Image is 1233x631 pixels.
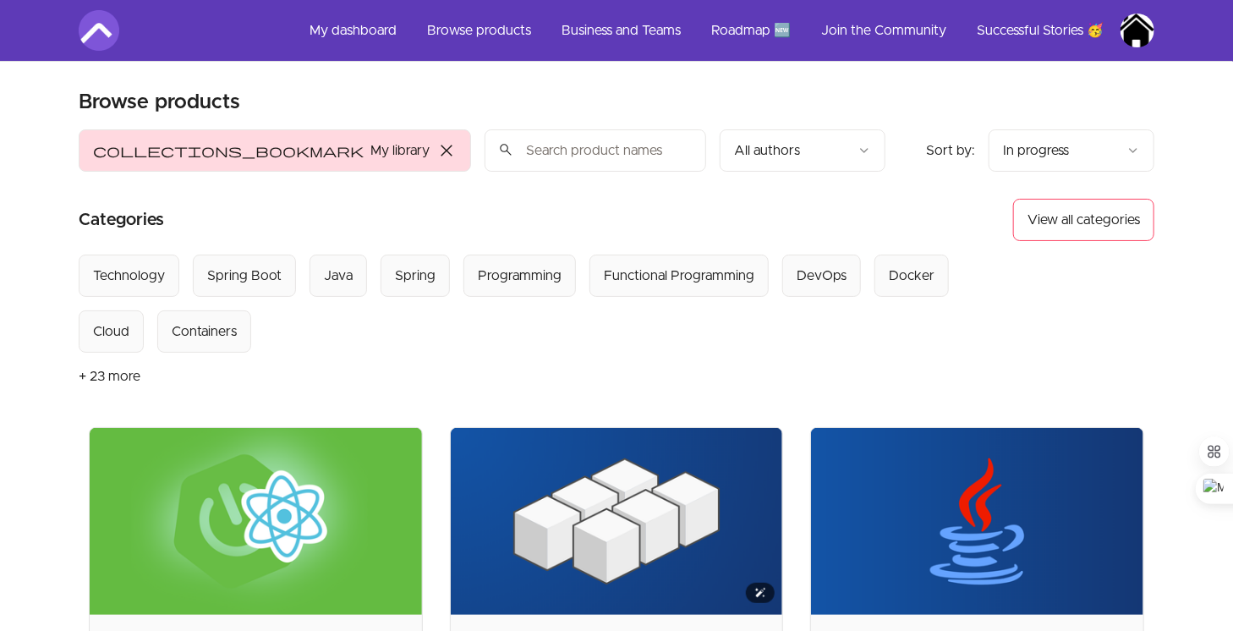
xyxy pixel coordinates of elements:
input: Search product names [485,129,706,172]
a: Browse products [414,10,545,51]
div: Spring [395,266,436,286]
a: Successful Stories 🥳 [963,10,1117,51]
img: Product image for Java For Beginners [811,428,1143,615]
a: My dashboard [296,10,410,51]
span: collections_bookmark [93,140,364,161]
img: Amigoscode logo [79,10,119,51]
div: Programming [478,266,562,286]
h2: Browse products [79,89,240,116]
div: Functional Programming [604,266,754,286]
button: + 23 more [79,353,140,400]
div: Containers [172,321,237,342]
span: search [498,138,513,162]
a: Roadmap 🆕 [698,10,804,51]
div: Spring Boot [207,266,282,286]
img: Product image for Spring Boot & React [90,428,422,615]
button: Product sort options [989,129,1154,172]
span: Sort by: [926,144,975,157]
button: View all categories [1013,199,1154,241]
h2: Categories [79,199,164,241]
div: Docker [889,266,934,286]
img: Product image for Microservices and Distributed Systems [451,428,783,615]
a: Business and Teams [548,10,694,51]
div: Cloud [93,321,129,342]
a: Join the Community [808,10,960,51]
img: Profile image for Muhammad Faisal Imran Khan [1121,14,1154,47]
button: Filter by My library [79,129,471,172]
button: Filter by author [720,129,885,172]
div: DevOps [797,266,847,286]
span: close [436,140,457,161]
nav: Main [296,10,1154,51]
div: Technology [93,266,165,286]
div: Java [324,266,353,286]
